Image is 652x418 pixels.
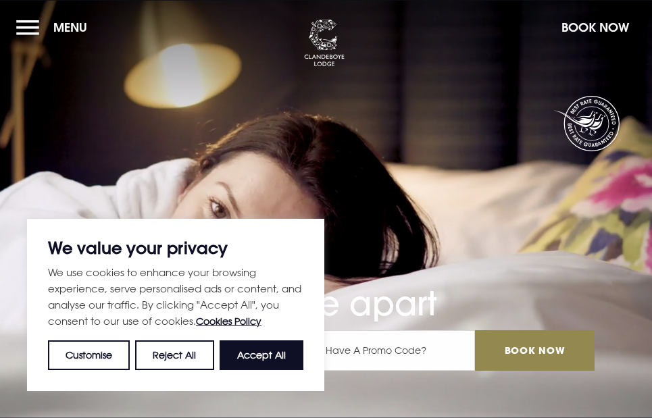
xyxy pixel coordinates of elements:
[196,315,261,327] a: Cookies Policy
[304,20,345,67] img: Clandeboye Lodge
[220,340,303,370] button: Accept All
[555,13,636,42] button: Book Now
[27,219,324,391] div: We value your privacy
[48,240,303,256] p: We value your privacy
[475,330,594,371] input: Book Now
[16,13,94,42] button: Menu
[135,340,214,370] button: Reject All
[48,340,130,370] button: Customise
[48,264,303,330] p: We use cookies to enhance your browsing experience, serve personalised ads or content, and analys...
[314,330,475,371] input: Have A Promo Code?
[57,259,594,323] h1: A place apart
[53,20,87,35] span: Menu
